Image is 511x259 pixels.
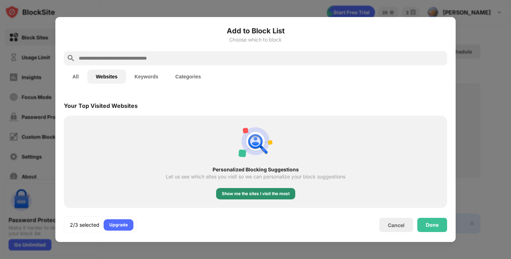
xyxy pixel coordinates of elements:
div: Your Top Visited Websites [64,102,138,109]
button: Keywords [126,70,167,84]
div: Upgrade [109,221,128,228]
div: Done [426,222,439,228]
button: Categories [167,70,209,84]
button: Websites [87,70,126,84]
h6: Add to Block List [64,26,447,36]
img: search.svg [67,54,75,62]
button: All [64,70,87,84]
div: Cancel [388,222,405,228]
div: Show me the sites I visit the most [222,190,290,197]
div: Choose which to block [64,37,447,43]
div: Let us see which sites you visit so we can personalize your block suggestions [166,174,345,180]
div: 2/3 selected [70,221,99,228]
div: Personalized Blocking Suggestions [77,167,434,172]
img: personal-suggestions.svg [238,124,273,158]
